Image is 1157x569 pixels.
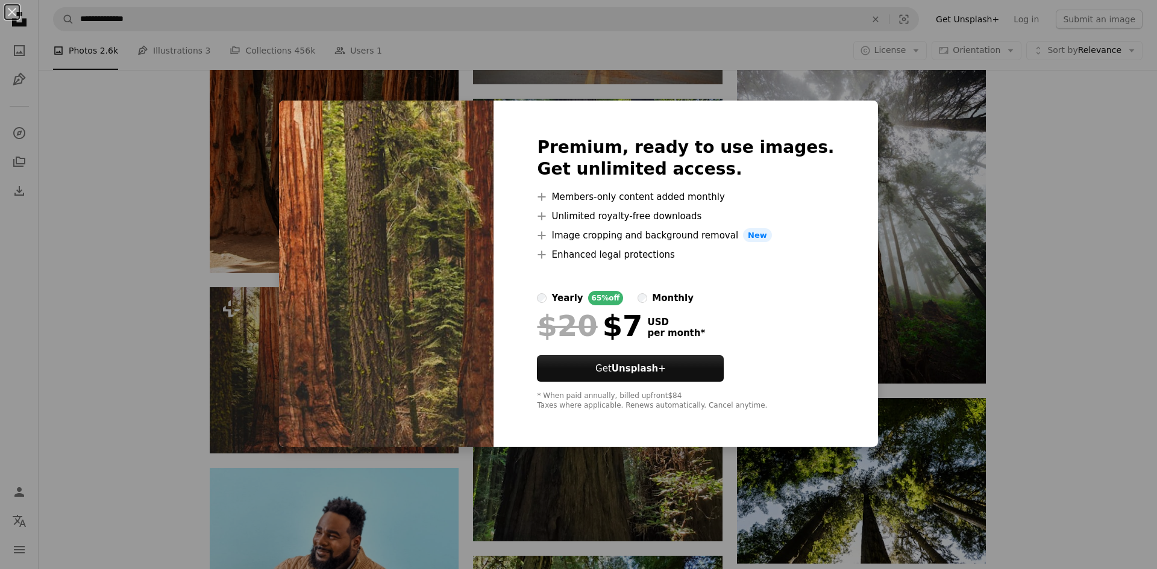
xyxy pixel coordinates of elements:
span: USD [647,317,705,328]
input: yearly65%off [537,293,547,303]
input: monthly [638,293,647,303]
span: per month * [647,328,705,338]
li: Members-only content added monthly [537,190,834,204]
img: premium_photo-1690483434085-33a13355b58d [279,101,494,447]
li: Unlimited royalty-free downloads [537,209,834,223]
div: monthly [652,291,694,305]
div: yearly [551,291,583,305]
div: * When paid annually, billed upfront $84 Taxes where applicable. Renews automatically. Cancel any... [537,391,834,411]
li: Image cropping and background removal [537,228,834,243]
span: $20 [537,310,597,341]
div: 65% off [588,291,624,305]
button: GetUnsplash+ [537,355,724,382]
strong: Unsplash+ [612,363,666,374]
li: Enhanced legal protections [537,247,834,262]
div: $7 [537,310,642,341]
span: New [743,228,772,243]
h2: Premium, ready to use images. Get unlimited access. [537,137,834,180]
